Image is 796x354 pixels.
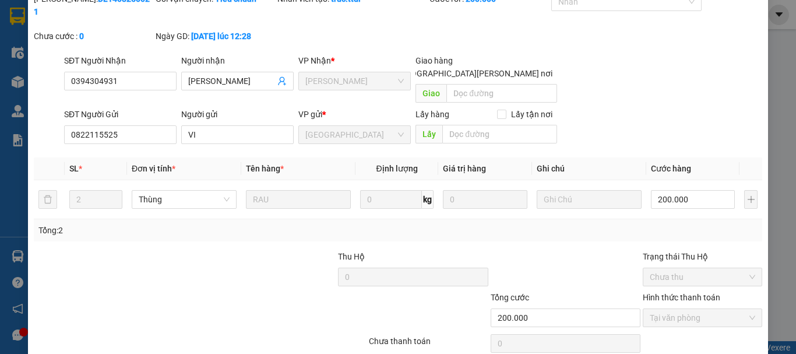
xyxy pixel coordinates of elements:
[443,190,527,209] input: 0
[298,108,411,121] div: VP gửi
[415,125,442,143] span: Lấy
[491,293,529,302] span: Tổng cước
[64,54,177,67] div: SĐT Người Nhận
[117,81,123,94] span: 0
[5,17,109,30] span: [GEOGRAPHIC_DATA]
[5,48,75,63] span: 0334793831
[643,293,720,302] label: Hình thức thanh toán
[393,67,557,80] span: [GEOGRAPHIC_DATA][PERSON_NAME] nơi
[305,72,404,90] span: Tam Quan
[537,190,642,209] input: Ghi Chú
[277,76,287,86] span: user-add
[415,56,453,65] span: Giao hàng
[100,81,123,94] span: CC:
[111,6,193,30] p: Nhận:
[5,6,109,30] p: Gửi:
[34,30,153,43] div: Chưa cước :
[506,108,557,121] span: Lấy tận nơi
[5,32,30,47] span: HOA
[111,17,193,30] span: [PERSON_NAME]
[139,191,230,208] span: Thùng
[246,190,351,209] input: VD: Bàn, Ghế
[79,31,84,41] b: 0
[246,164,284,173] span: Tên hàng
[305,126,404,143] span: Đà Lạt
[69,164,79,173] span: SL
[338,252,365,261] span: Thu Hộ
[5,65,22,76] span: Lấy:
[376,164,417,173] span: Định lượng
[532,157,646,180] th: Ghi chú
[442,125,557,143] input: Dọc đường
[415,110,449,119] span: Lấy hàng
[744,190,758,209] button: plus
[650,268,755,286] span: Chưa thu
[38,224,308,237] div: Tổng: 2
[191,31,251,41] b: [DATE] lúc 12:28
[298,56,331,65] span: VP Nhận
[38,190,57,209] button: delete
[181,54,294,67] div: Người nhận
[156,30,275,43] div: Ngày GD:
[64,108,177,121] div: SĐT Người Gửi
[415,84,446,103] span: Giao
[4,81,21,94] span: CR:
[111,65,132,76] span: Giao:
[443,164,486,173] span: Giá trị hàng
[111,32,122,47] span: TÍ
[650,309,755,327] span: Tại văn phòng
[422,190,434,209] span: kg
[111,48,181,63] span: 0795523567
[446,84,557,103] input: Dọc đường
[24,81,59,94] span: 70.000
[643,250,762,263] div: Trạng thái Thu Hộ
[132,164,175,173] span: Đơn vị tính
[651,164,691,173] span: Cước hàng
[181,108,294,121] div: Người gửi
